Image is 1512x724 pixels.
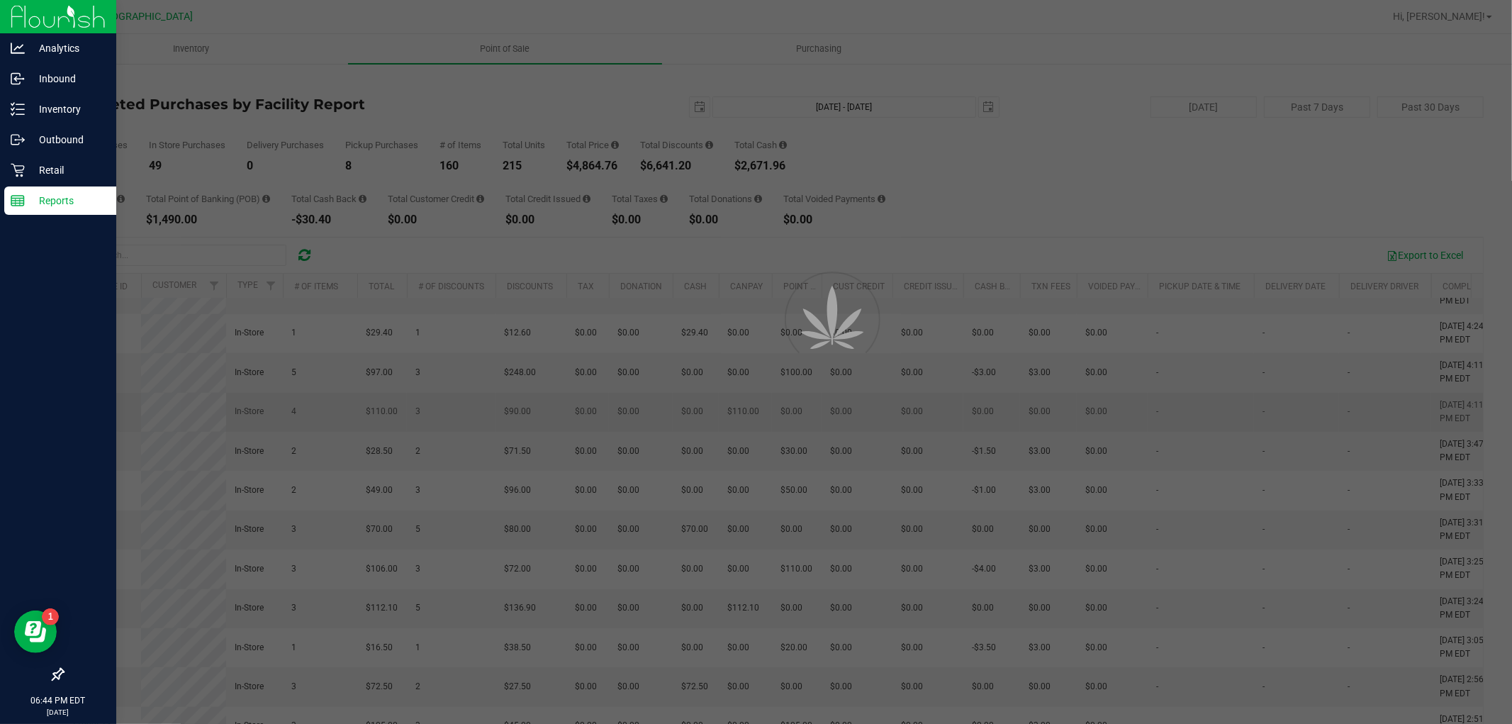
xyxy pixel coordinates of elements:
[11,72,25,86] inline-svg: Inbound
[25,192,110,209] p: Reports
[25,162,110,179] p: Retail
[11,102,25,116] inline-svg: Inventory
[6,694,110,707] p: 06:44 PM EDT
[11,194,25,208] inline-svg: Reports
[42,608,59,625] iframe: Resource center unread badge
[6,707,110,718] p: [DATE]
[14,611,57,653] iframe: Resource center
[11,133,25,147] inline-svg: Outbound
[25,70,110,87] p: Inbound
[25,40,110,57] p: Analytics
[11,163,25,177] inline-svg: Retail
[25,101,110,118] p: Inventory
[25,131,110,148] p: Outbound
[11,41,25,55] inline-svg: Analytics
